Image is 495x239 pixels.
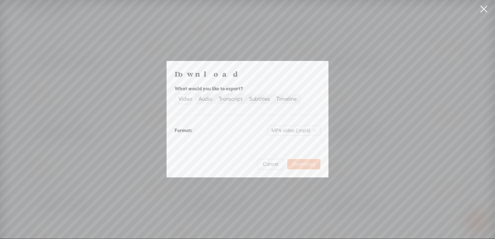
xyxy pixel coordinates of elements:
div: Format: [175,127,192,134]
span: MP4 video (.mp4) [271,126,317,135]
span: Cancel [263,161,278,167]
button: Cancel [258,159,283,169]
h4: Download [175,69,320,79]
div: What would you like to export? [175,85,320,93]
button: Download [287,159,320,169]
div: segmented control [175,94,301,104]
div: Video [178,95,192,104]
div: Timeline [276,95,297,104]
div: Subtitles [249,95,270,104]
div: Transcript [219,95,243,104]
div: Audio [199,95,212,104]
span: Download [293,161,315,167]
